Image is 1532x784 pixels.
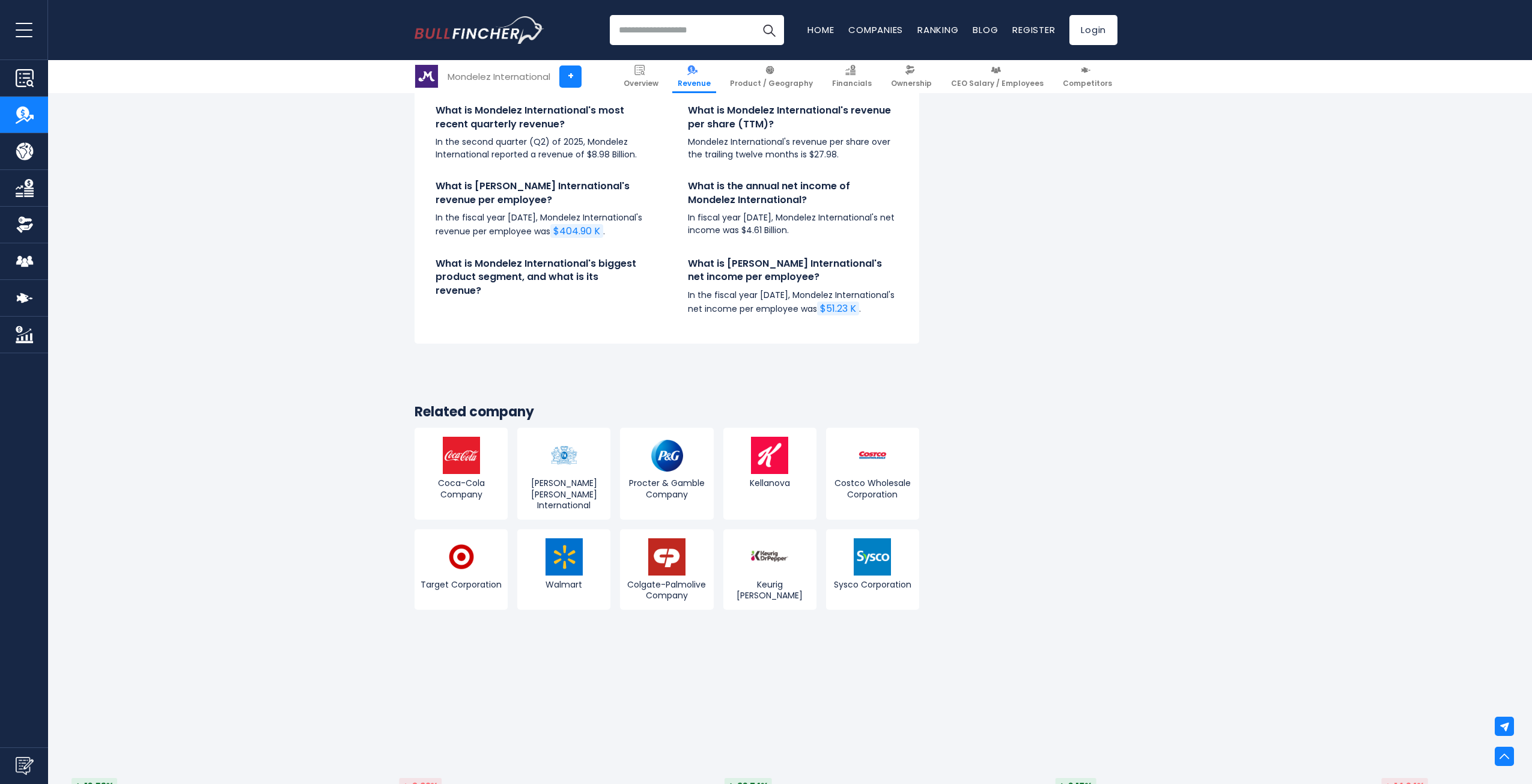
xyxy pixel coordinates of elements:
[951,79,1044,88] span: CEO Salary / Employees
[1063,79,1112,88] span: Competitors
[848,23,903,36] a: Companies
[436,257,646,297] h4: What is Mondelez International's biggest product segment, and what is its revenue?
[436,136,646,161] p: In the second quarter (Q2) of 2025, Mondelez International reported a revenue of $8.98 Billion.
[546,538,583,576] img: WMT logo
[436,180,646,207] h4: What is [PERSON_NAME] International's revenue per employee?
[550,224,603,238] a: $404.90 K
[436,211,646,239] p: In the fiscal year [DATE], Mondelez International's revenue per employee was .
[973,23,998,36] a: Blog
[448,70,550,84] div: Mondelez International
[415,428,508,520] a: Coca-Cola Company
[443,437,480,474] img: KO logo
[826,529,919,610] a: Sysco Corporation
[415,529,508,610] a: Target Corporation
[754,15,784,45] button: Search
[648,538,685,576] img: CL logo
[688,211,898,237] p: In fiscal year [DATE], Mondelez International's net income was $4.61 Billion.
[443,538,480,576] img: TGT logo
[886,60,937,93] a: Ownership
[751,437,788,474] img: K logo
[16,216,34,234] img: Ownership
[623,579,710,601] span: Colgate-Palmolive Company
[623,478,710,499] span: Procter & Gamble Company
[620,428,713,520] a: Procter & Gamble Company
[415,404,919,421] h3: Related company
[520,478,607,511] span: [PERSON_NAME] [PERSON_NAME] International
[415,16,544,44] a: Go to homepage
[415,65,438,88] img: MDLZ logo
[1069,15,1117,45] a: Login
[618,60,664,93] a: Overview
[817,302,859,315] a: $51.23 K
[946,60,1049,93] a: CEO Salary / Employees
[688,104,898,131] h4: What is Mondelez International's revenue per share (TTM)?
[730,79,813,88] span: Product / Geography
[672,60,716,93] a: Revenue
[1012,23,1055,36] a: Register
[829,478,916,499] span: Costco Wholesale Corporation
[854,437,891,474] img: COST logo
[688,180,898,207] h4: What is the annual net income of Mondelez International?
[624,79,658,88] span: Overview
[807,23,834,36] a: Home
[620,529,713,610] a: Colgate-Palmolive Company
[725,60,818,93] a: Product / Geography
[678,79,711,88] span: Revenue
[520,579,607,590] span: Walmart
[827,60,877,93] a: Financials
[415,16,544,44] img: Bullfincher logo
[648,437,685,474] img: PG logo
[854,538,891,576] img: SYY logo
[723,529,816,610] a: Keurig [PERSON_NAME]
[688,289,898,316] p: In the fiscal year [DATE], Mondelez International's net income per employee was .
[726,478,813,488] span: Kellanova
[688,136,898,161] p: Mondelez International's revenue per share over the trailing twelve months is $27.98.
[751,538,788,576] img: KDP logo
[559,65,582,88] a: +
[829,579,916,590] span: Sysco Corporation
[832,79,872,88] span: Financials
[418,478,505,499] span: Coca-Cola Company
[418,579,505,590] span: Target Corporation
[517,428,610,520] a: [PERSON_NAME] [PERSON_NAME] International
[826,428,919,520] a: Costco Wholesale Corporation
[688,257,898,284] h4: What is [PERSON_NAME] International's net income per employee?
[891,79,932,88] span: Ownership
[723,428,816,520] a: Kellanova
[917,23,958,36] a: Ranking
[546,437,583,474] img: PM logo
[436,104,646,131] h4: What is Mondelez International's most recent quarterly revenue?
[517,529,610,610] a: Walmart
[1057,60,1117,93] a: Competitors
[726,579,813,601] span: Keurig [PERSON_NAME]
